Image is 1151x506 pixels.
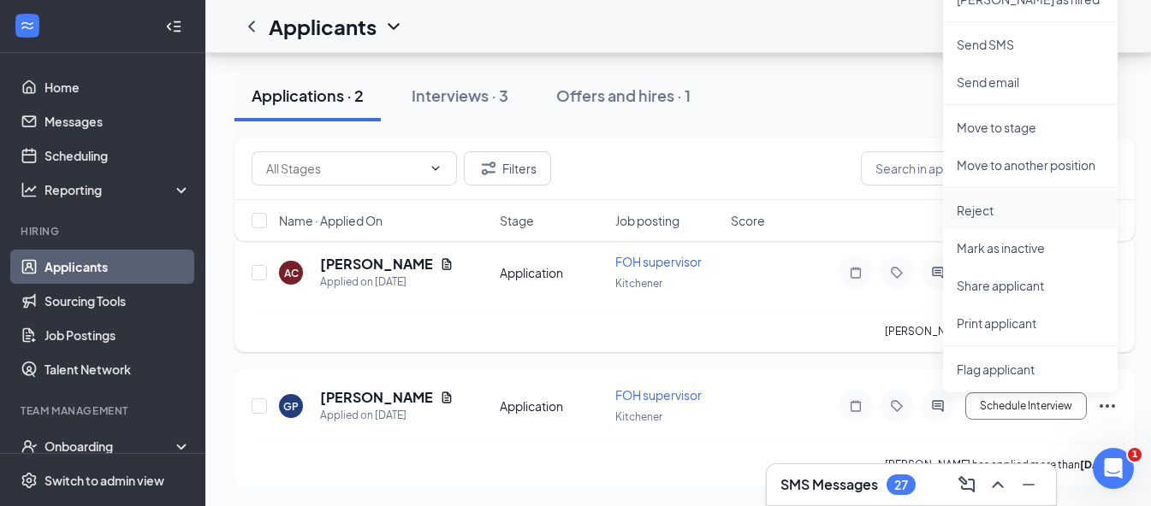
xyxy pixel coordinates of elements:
svg: Minimize [1018,474,1039,495]
span: Job posting [615,212,679,229]
svg: Document [440,391,454,404]
button: Filter Filters [464,151,551,185]
svg: Tag [887,266,907,279]
div: AC [284,266,299,280]
svg: ChevronDown [429,162,442,175]
div: Hiring [21,224,187,238]
svg: Filter [478,158,499,179]
svg: ComposeMessage [957,474,977,495]
h3: SMS Messages [780,475,878,494]
svg: UserCheck [21,438,38,455]
svg: ChevronLeft [241,16,262,37]
p: Mark as inactive [957,239,1104,256]
span: Stage [500,212,534,229]
svg: Ellipses [1097,396,1118,416]
input: Search in applications [861,151,1118,185]
div: Reporting [44,181,192,198]
div: Applied on [DATE] [320,274,454,291]
svg: Note [845,266,866,279]
span: 1 [1128,448,1142,462]
svg: Collapse [165,18,182,35]
svg: ChevronDown [383,16,404,37]
div: Onboarding [44,438,176,455]
svg: ActiveChat [928,399,948,413]
div: Team Management [21,403,187,418]
input: All Stages [266,159,422,178]
div: GP [283,399,299,414]
a: Scheduling [44,138,191,173]
button: ChevronUp [984,471,1012,498]
div: Applications · 2 [252,85,364,106]
span: Kitchener [615,277,662,290]
span: Kitchener [615,410,662,423]
iframe: Intercom live chat [1093,448,1134,489]
button: ComposeMessage [953,471,981,498]
button: Minimize [1015,471,1042,498]
button: Schedule Interview [965,392,1087,420]
svg: WorkstreamLogo [19,17,36,34]
h5: [PERSON_NAME] [320,255,433,274]
svg: ActiveChat [928,266,948,279]
span: FOH supervisor [615,254,702,269]
svg: ChevronUp [988,474,1008,495]
svg: Document [440,257,454,271]
span: Name · Applied On [279,212,383,229]
h5: [PERSON_NAME] [320,388,433,407]
svg: Note [845,399,866,413]
span: FOH supervisor [615,387,702,403]
a: Talent Network [44,352,191,386]
h1: Applicants [269,12,377,41]
a: Home [44,70,191,104]
a: Sourcing Tools [44,284,191,318]
a: Job Postings [44,318,191,352]
div: Switch to admin view [44,472,164,489]
svg: Settings [21,472,38,489]
p: Share applicant [957,277,1104,294]
b: [DATE] [1080,458,1115,471]
div: 27 [894,478,908,492]
span: Score [731,212,765,229]
svg: Tag [887,399,907,413]
div: Application [500,397,605,415]
p: [PERSON_NAME] has applied more than . [885,324,1118,338]
a: Applicants [44,250,191,284]
div: Interviews · 3 [412,85,508,106]
div: Offers and hires · 1 [556,85,691,106]
svg: Analysis [21,181,38,198]
div: Applied on [DATE] [320,407,454,424]
div: Application [500,264,605,281]
p: [PERSON_NAME] has applied more than . [885,457,1118,472]
a: Messages [44,104,191,138]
